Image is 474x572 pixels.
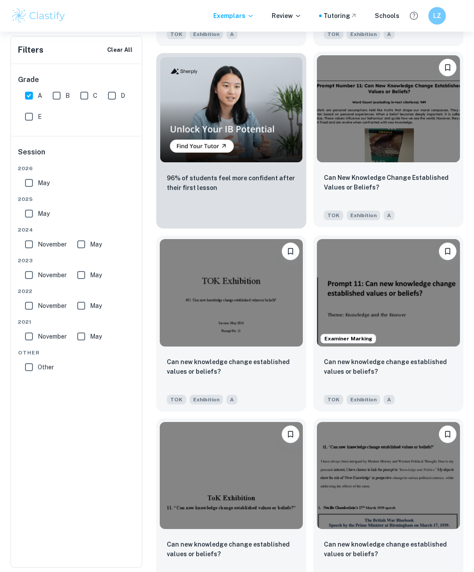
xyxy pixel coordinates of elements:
[384,29,395,39] span: A
[167,29,186,39] span: TOK
[38,112,42,122] span: E
[156,53,306,229] a: Thumbnail96% of students feel more confident after their first lesson
[428,7,446,25] button: LZ
[156,236,306,411] a: BookmarkCan new knowledge change established values or beliefs?TOKExhibitionA
[272,11,302,21] p: Review
[38,240,67,249] span: November
[317,239,460,347] img: TOK Exhibition example thumbnail: Can new knowledge change established val
[38,332,67,341] span: November
[282,425,299,443] button: Bookmark
[160,422,303,529] img: TOK Exhibition example thumbnail: Can new knowledge change established val
[323,11,357,21] a: Tutoring
[18,44,43,56] h6: Filters
[105,43,135,57] button: Clear All
[18,257,136,265] span: 2023
[18,75,136,85] h6: Grade
[90,270,102,280] span: May
[406,8,421,23] button: Help and Feedback
[18,147,136,164] h6: Session
[213,11,254,21] p: Exemplars
[93,91,97,100] span: C
[167,540,296,559] p: Can new knowledge change established values or beliefs?
[439,243,456,260] button: Bookmark
[324,29,343,39] span: TOK
[324,357,453,376] p: Can new knowledge change established values or beliefs?
[375,11,399,21] a: Schools
[38,178,50,188] span: May
[439,59,456,76] button: Bookmark
[160,239,303,347] img: TOK Exhibition example thumbnail: Can new knowledge change established val
[282,243,299,260] button: Bookmark
[121,91,125,100] span: D
[317,55,460,163] img: TOK Exhibition example thumbnail: Can New Knowledge Change Established Val
[38,362,54,372] span: Other
[167,395,186,404] span: TOK
[384,395,395,404] span: A
[167,173,296,193] p: 96% of students feel more confident after their first lesson
[321,335,376,343] span: Examiner Marking
[38,91,42,100] span: A
[38,270,67,280] span: November
[347,211,380,220] span: Exhibition
[190,29,223,39] span: Exhibition
[160,57,303,163] img: Thumbnail
[324,395,343,404] span: TOK
[18,164,136,172] span: 2026
[347,395,380,404] span: Exhibition
[18,287,136,295] span: 2022
[190,395,223,404] span: Exhibition
[65,91,70,100] span: B
[18,349,136,357] span: Other
[313,53,463,229] a: BookmarkCan New Knowledge Change Established Values or Beliefs?TOKExhibitionA
[11,7,66,25] img: Clastify logo
[384,211,395,220] span: A
[313,236,463,411] a: Examiner MarkingBookmarkCan new knowledge change established values or beliefs?TOKExhibitionA
[90,240,102,249] span: May
[324,540,453,559] p: Can new knowledge change established values or beliefs?
[439,425,456,443] button: Bookmark
[324,173,453,192] p: Can New Knowledge Change Established Values or Beliefs?
[18,226,136,234] span: 2024
[347,29,380,39] span: Exhibition
[38,301,67,311] span: November
[324,211,343,220] span: TOK
[90,332,102,341] span: May
[432,11,442,21] h6: LZ
[38,209,50,218] span: May
[317,422,460,529] img: TOK Exhibition example thumbnail: Can new knowledge change established val
[18,195,136,203] span: 2025
[167,357,296,376] p: Can new knowledge change established values or beliefs?
[18,318,136,326] span: 2021
[226,395,237,404] span: A
[226,29,237,39] span: A
[90,301,102,311] span: May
